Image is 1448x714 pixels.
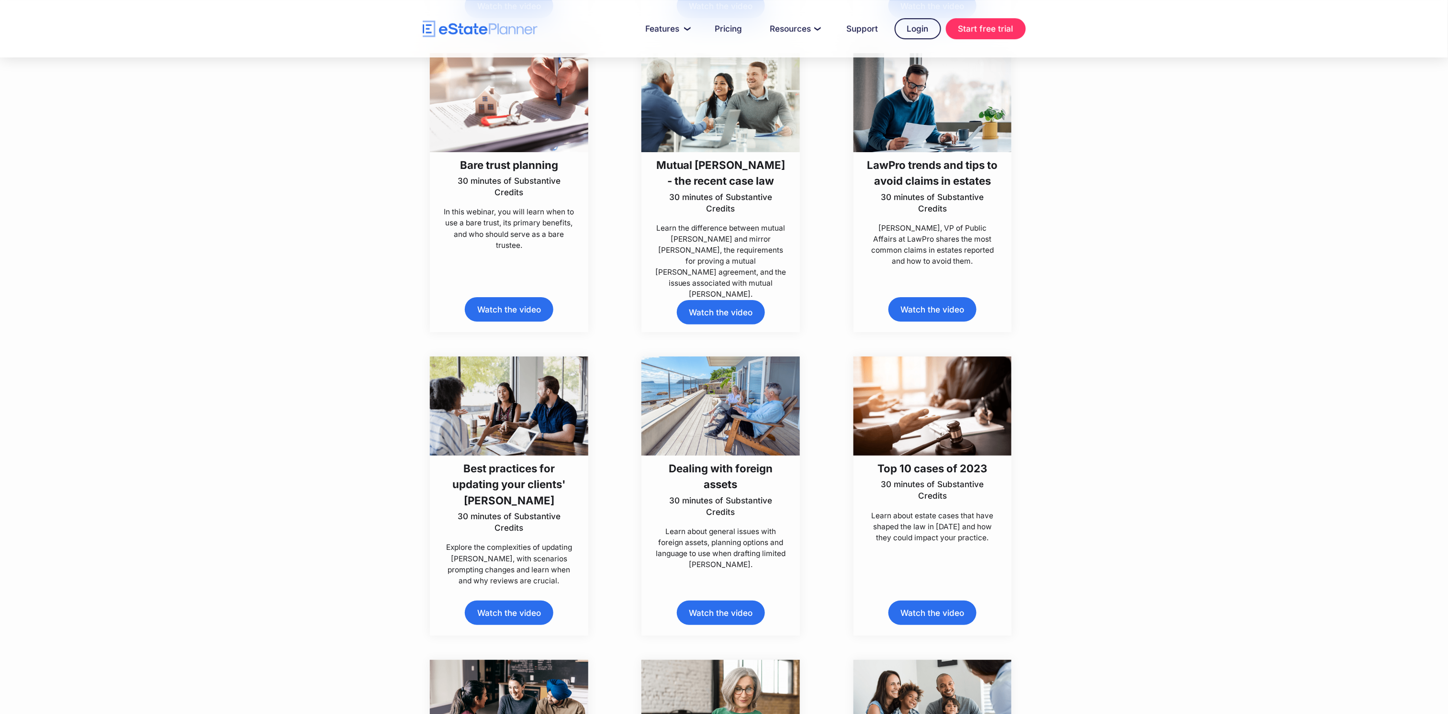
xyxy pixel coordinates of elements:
p: 30 minutes of Substantive Credits [655,191,787,214]
a: Login [895,18,941,39]
a: home [423,21,538,37]
a: Best practices for updating your clients' [PERSON_NAME]30 minutes of Substantive CreditsExplore t... [430,357,588,586]
a: Dealing with foreign assets30 minutes of Substantive CreditsLearn about general issues with forei... [641,357,800,570]
h3: Mutual [PERSON_NAME] - the recent case law [655,157,787,189]
a: Watch the video [677,300,765,324]
a: Watch the video [465,297,553,322]
a: Bare trust planning30 minutes of Substantive CreditsIn this webinar, you will learn when to use a... [430,53,588,251]
h3: LawPro trends and tips to avoid claims in estates [866,157,999,189]
a: Resources [759,19,831,38]
a: LawPro trends and tips to avoid claims in estates30 minutes of Substantive Credits[PERSON_NAME], ... [853,53,1012,267]
a: Support [835,19,890,38]
a: Mutual [PERSON_NAME] - the recent case law30 minutes of Substantive CreditsLearn the difference b... [641,53,800,300]
a: Watch the video [888,297,977,322]
a: Start free trial [946,18,1026,39]
a: Pricing [704,19,754,38]
p: 30 minutes of Substantive Credits [866,191,999,214]
a: Features [634,19,699,38]
a: Watch the video [465,601,553,625]
p: Explore the complexities of updating [PERSON_NAME], with scenarios prompting changes and learn wh... [443,542,575,586]
a: Watch the video [888,601,977,625]
a: Top 10 cases of 202330 minutes of Substantive CreditsLearn about estate cases that have shaped th... [853,357,1012,543]
p: Learn about general issues with foreign assets, planning options and language to use when draftin... [655,526,787,570]
h3: Best practices for updating your clients' [PERSON_NAME] [443,460,575,508]
h3: Bare trust planning [443,157,575,173]
p: Learn the difference between mutual [PERSON_NAME] and mirror [PERSON_NAME], the requirements for ... [655,223,787,300]
p: In this webinar, you will learn when to use a bare trust, its primary benefits, and who should se... [443,206,575,251]
a: Watch the video [677,601,765,625]
p: 30 minutes of Substantive Credits [443,175,575,198]
p: 30 minutes of Substantive Credits [443,511,575,534]
h3: Top 10 cases of 2023 [866,460,999,476]
p: 30 minutes of Substantive Credits [866,479,999,502]
p: [PERSON_NAME], VP of Public Affairs at LawPro shares the most common claims in estates reported a... [866,223,999,267]
p: Learn about estate cases that have shaped the law in [DATE] and how they could impact your practice. [866,510,999,543]
p: 30 minutes of Substantive Credits [655,495,787,518]
h3: Dealing with foreign assets [655,460,787,492]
